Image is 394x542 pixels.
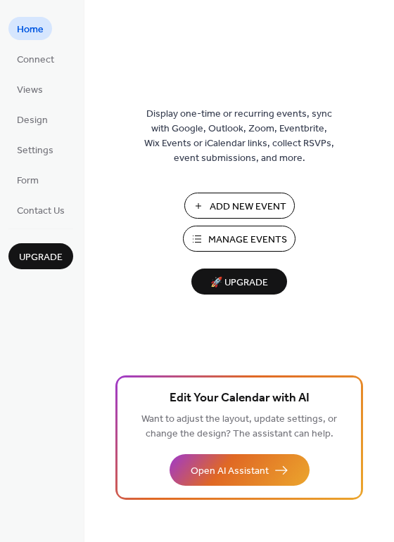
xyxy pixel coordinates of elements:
span: Upgrade [19,250,63,265]
a: Connect [8,47,63,70]
span: Want to adjust the layout, update settings, or change the design? The assistant can help. [141,410,337,444]
span: Display one-time or recurring events, sync with Google, Outlook, Zoom, Eventbrite, Wix Events or ... [144,107,334,166]
span: Contact Us [17,204,65,219]
span: Add New Event [210,200,286,214]
span: Edit Your Calendar with AI [170,389,310,408]
span: 🚀 Upgrade [200,273,279,292]
span: Design [17,113,48,128]
button: Manage Events [183,226,295,252]
span: Open AI Assistant [191,464,269,479]
a: Settings [8,138,62,161]
button: Add New Event [184,193,295,219]
span: Manage Events [208,233,287,247]
a: Contact Us [8,198,73,221]
a: Form [8,168,47,191]
button: 🚀 Upgrade [191,269,287,295]
a: Design [8,108,56,131]
span: Connect [17,53,54,67]
a: Home [8,17,52,40]
span: Form [17,174,39,188]
button: Upgrade [8,243,73,269]
span: Home [17,22,44,37]
span: Settings [17,143,53,158]
button: Open AI Assistant [170,454,310,486]
a: Views [8,77,51,101]
span: Views [17,83,43,98]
